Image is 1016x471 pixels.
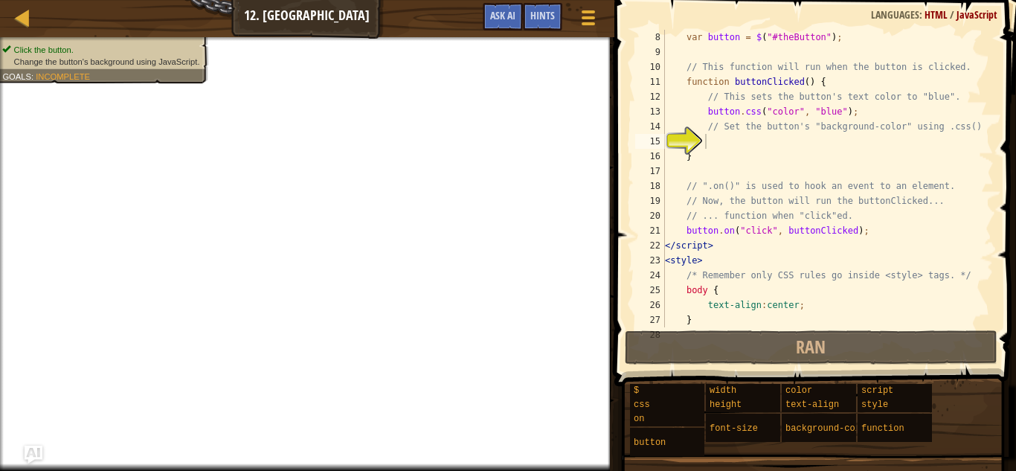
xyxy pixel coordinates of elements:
div: 19 [635,193,665,208]
div: 25 [635,283,665,298]
span: Click the button. [14,45,74,54]
span: : [919,7,925,22]
span: HTML [925,7,950,22]
div: 20 [635,208,665,223]
div: 26 [635,298,665,313]
div: 18 [635,179,665,193]
div: 8 [635,30,665,45]
div: 27 [635,313,665,327]
span: on [634,414,644,424]
div: 24 [635,268,665,283]
span: color [785,385,812,396]
div: 21 [635,223,665,238]
div: 15 [635,134,665,149]
span: background-color [785,423,871,434]
div: 16 [635,149,665,164]
div: 28 [635,327,665,342]
div: 23 [635,253,665,268]
span: Goals [2,71,31,81]
span: Hints [530,8,555,22]
div: 11 [635,74,665,89]
div: 13 [635,104,665,119]
span: script [861,385,893,396]
div: 9 [635,45,665,60]
li: Click the button. [2,44,199,56]
span: Ask AI [490,8,515,22]
div: 22 [635,238,665,253]
span: height [710,400,742,410]
button: Show game menu [570,3,607,38]
span: button [634,438,666,448]
span: font-size [710,423,758,434]
span: text-align [785,400,839,410]
div: 10 [635,60,665,74]
span: / [950,7,956,22]
button: Ask AI [483,3,523,31]
div: 14 [635,119,665,134]
span: style [861,400,888,410]
div: 12 [635,89,665,104]
span: Incomplete [36,71,90,81]
span: JavaScript [956,7,997,22]
span: width [710,385,736,396]
span: Change the button's background using JavaScript. [14,57,200,66]
span: : [31,71,36,81]
button: Ran [625,330,997,365]
button: Ask AI [25,446,42,464]
span: css [634,400,650,410]
span: Ran [796,335,826,359]
li: Change the button's background using JavaScript. [2,56,199,68]
span: $ [634,385,639,396]
span: Languages [871,7,919,22]
span: function [861,423,904,434]
div: 17 [635,164,665,179]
